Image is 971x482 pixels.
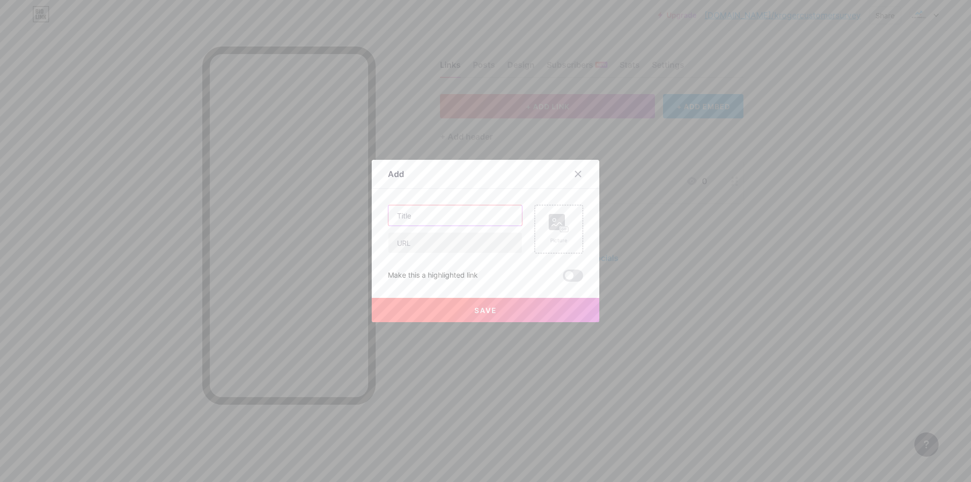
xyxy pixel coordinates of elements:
span: Save [474,306,497,315]
div: Add [388,168,404,180]
button: Save [372,298,599,322]
input: Title [388,205,522,226]
div: Make this a highlighted link [388,270,478,282]
div: Picture [549,237,569,244]
input: URL [388,233,522,253]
